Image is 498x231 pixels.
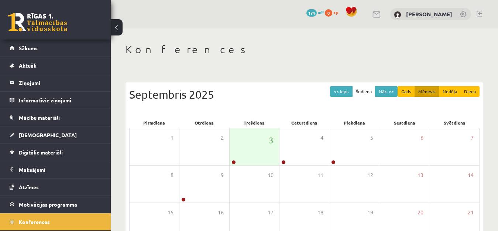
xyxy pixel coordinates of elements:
span: 8 [171,171,174,179]
a: Digitālie materiāli [10,144,102,161]
button: Šodiena [352,86,375,97]
a: Informatīvie ziņojumi [10,92,102,109]
span: 16 [218,208,224,217]
span: 13 [418,171,423,179]
span: 12 [367,171,373,179]
a: Ziņojumi [10,74,102,91]
button: Diena [460,86,480,97]
button: Nedēļa [439,86,461,97]
a: Aktuāli [10,57,102,74]
legend: Ziņojumi [19,74,102,91]
span: 15 [168,208,174,217]
button: << Iepr. [330,86,353,97]
a: Konferences [10,213,102,230]
span: 6 [420,134,423,142]
span: 9 [221,171,224,179]
div: Sestdiena [379,118,430,128]
button: Nāk. >> [375,86,398,97]
span: xp [333,9,338,15]
a: Maksājumi [10,161,102,178]
a: Rīgas 1. Tālmācības vidusskola [8,13,67,31]
div: Piekdiena [329,118,379,128]
span: Konferences [19,218,50,225]
span: 18 [317,208,323,217]
h1: Konferences [126,43,483,56]
legend: Informatīvie ziņojumi [19,92,102,109]
span: mP [318,9,324,15]
img: Gabriela Gusāre [394,11,401,18]
a: Atzīmes [10,179,102,196]
span: 7 [471,134,474,142]
button: Gads [398,86,415,97]
a: 174 mP [306,9,324,15]
span: 1 [171,134,174,142]
a: Sākums [10,40,102,57]
span: 4 [320,134,323,142]
span: 11 [317,171,323,179]
div: Trešdiena [229,118,279,128]
span: Digitālie materiāli [19,149,63,156]
span: [DEMOGRAPHIC_DATA] [19,132,77,138]
span: 17 [268,208,274,217]
span: Motivācijas programma [19,201,77,208]
span: 20 [418,208,423,217]
span: 14 [468,171,474,179]
span: 5 [370,134,373,142]
div: Otrdiena [179,118,230,128]
span: 2 [221,134,224,142]
span: 174 [306,9,317,17]
span: Aktuāli [19,62,37,69]
div: Ceturtdiena [279,118,330,128]
div: Svētdiena [429,118,480,128]
a: Motivācijas programma [10,196,102,213]
a: Mācību materiāli [10,109,102,126]
span: Mācību materiāli [19,114,60,121]
a: 0 xp [325,9,342,15]
span: 3 [269,134,274,146]
span: Sākums [19,45,38,51]
a: [PERSON_NAME] [406,10,452,18]
span: Atzīmes [19,184,39,190]
button: Mēnesis [415,86,439,97]
div: Septembris 2025 [129,86,480,103]
span: 19 [367,208,373,217]
a: [DEMOGRAPHIC_DATA] [10,126,102,143]
legend: Maksājumi [19,161,102,178]
span: 21 [468,208,474,217]
span: 10 [268,171,274,179]
div: Pirmdiena [129,118,179,128]
span: 0 [325,9,332,17]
